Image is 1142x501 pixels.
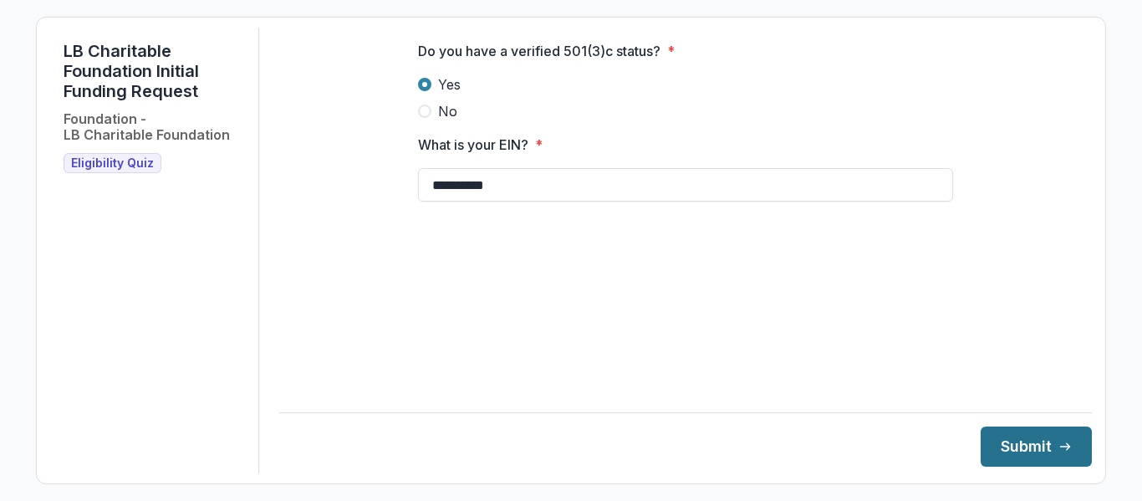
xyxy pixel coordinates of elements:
[418,41,660,61] p: Do you have a verified 501(3)c status?
[438,101,457,121] span: No
[418,135,528,155] p: What is your EIN?
[64,111,230,143] h2: Foundation - LB Charitable Foundation
[981,427,1092,467] button: Submit
[64,41,245,101] h1: LB Charitable Foundation Initial Funding Request
[438,74,461,95] span: Yes
[71,156,154,171] span: Eligibility Quiz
